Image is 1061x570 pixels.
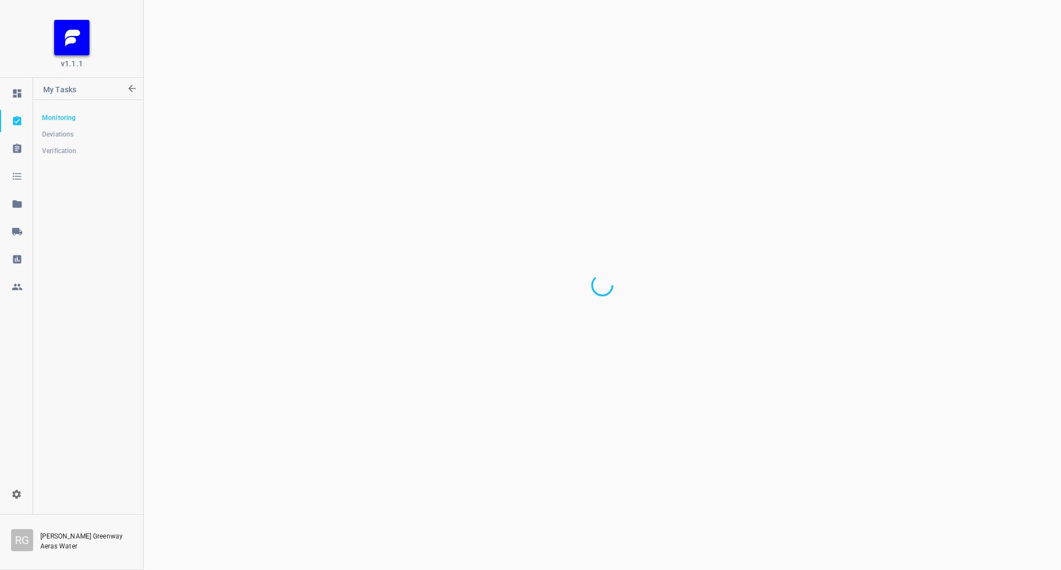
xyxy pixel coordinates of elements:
[11,529,33,551] div: R G
[43,78,125,104] p: My Tasks
[40,531,132,541] p: [PERSON_NAME] Greenway
[33,107,143,129] a: Monitoring
[33,140,143,162] a: Verification
[42,129,134,140] span: Deviations
[33,123,143,145] a: Deviations
[40,541,129,551] p: Aeras Water
[42,145,134,156] span: Verification
[61,58,83,69] span: v1.1.1
[42,112,134,123] span: Monitoring
[54,20,90,55] img: FB_Logo_Reversed_RGB_Icon.895fbf61.png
